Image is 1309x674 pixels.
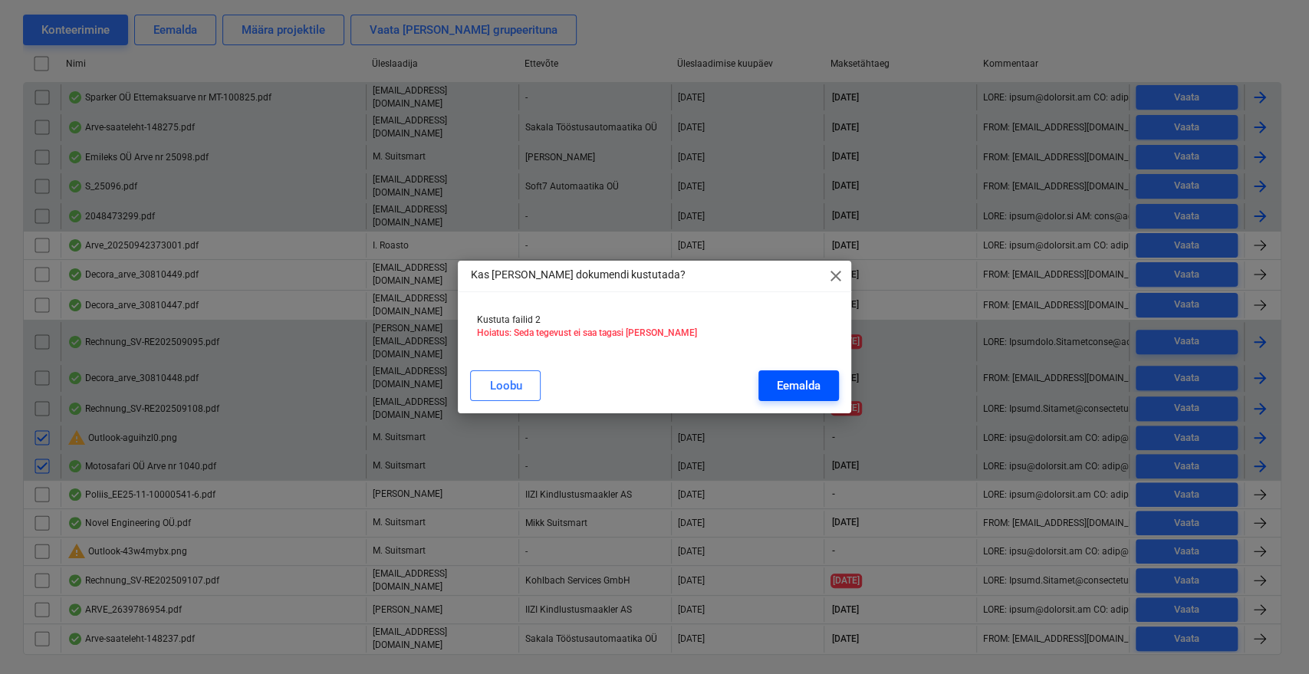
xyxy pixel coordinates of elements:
[777,376,821,396] div: Eemalda
[758,370,839,401] button: Eemalda
[476,327,832,340] p: Hoiatus: Seda tegevust ei saa tagasi [PERSON_NAME]
[470,370,541,401] button: Loobu
[470,267,685,283] p: Kas [PERSON_NAME] dokumendi kustutada?
[476,314,832,327] p: Kustuta failid 2
[827,267,845,285] span: close
[489,376,521,396] div: Loobu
